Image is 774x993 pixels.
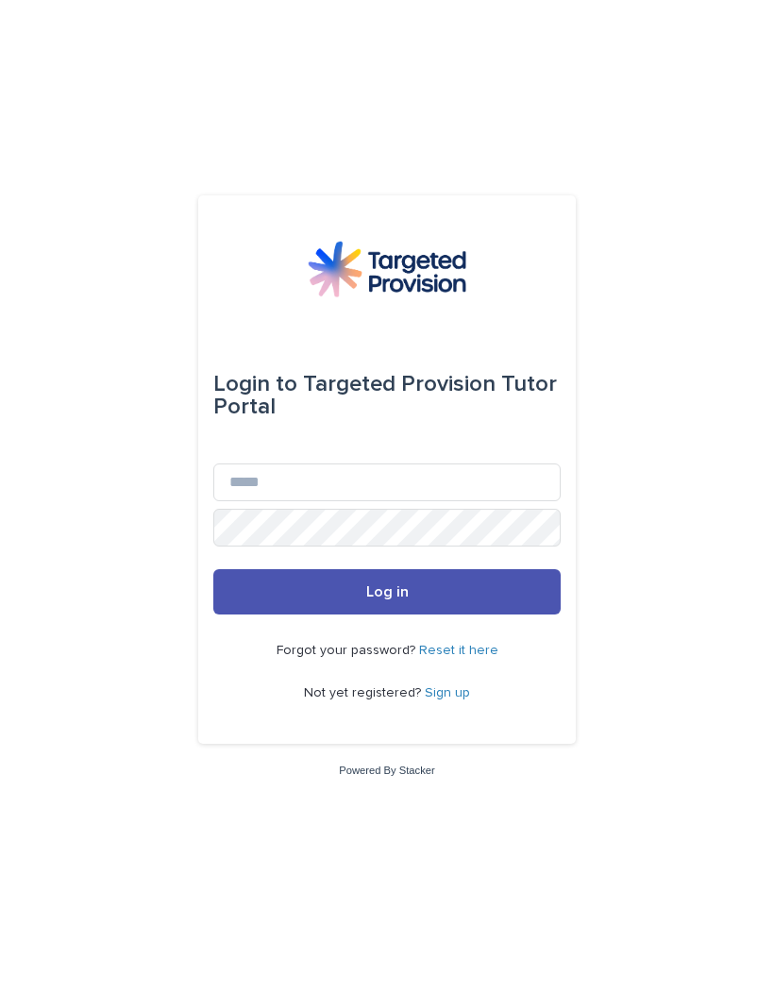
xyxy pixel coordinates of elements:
a: Reset it here [419,644,498,657]
span: Forgot your password? [277,644,419,657]
a: Sign up [425,686,470,699]
span: Log in [366,584,409,599]
button: Log in [213,569,561,614]
span: Not yet registered? [304,686,425,699]
span: Login to [213,373,297,396]
a: Powered By Stacker [339,765,434,776]
div: Targeted Provision Tutor Portal [213,358,561,433]
img: M5nRWzHhSzIhMunXDL62 [308,241,466,297]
